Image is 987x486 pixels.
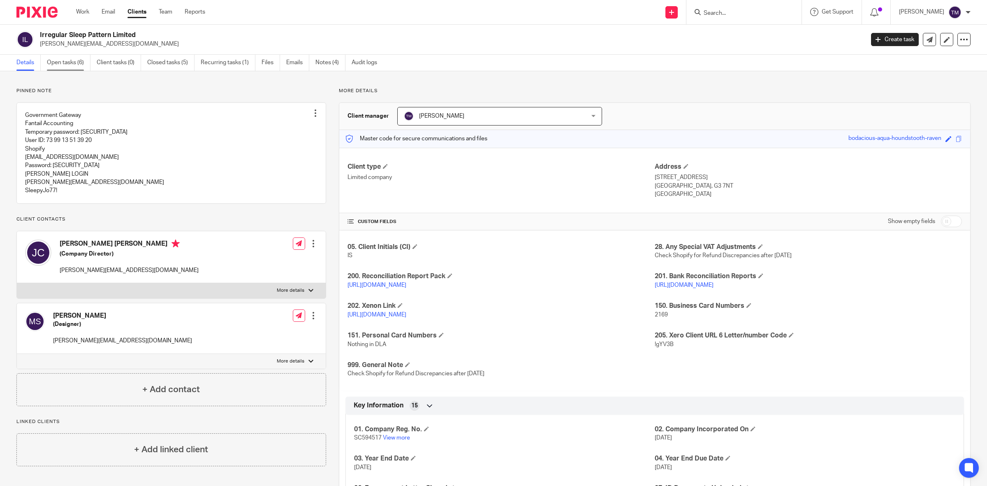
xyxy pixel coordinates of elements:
[339,88,971,94] p: More details
[53,320,192,328] h5: (Designer)
[277,358,304,365] p: More details
[16,55,41,71] a: Details
[348,371,484,377] span: Check Shopify for Refund Discrepancies after [DATE]
[655,253,792,258] span: Check Shopify for Refund Discrepancies after [DATE]
[16,216,326,223] p: Client contacts
[655,182,962,190] p: [GEOGRAPHIC_DATA], G3 7NT
[102,8,115,16] a: Email
[354,425,655,434] h4: 01. Company Reg. No.
[655,282,714,288] a: [URL][DOMAIN_NAME]
[16,88,326,94] p: Pinned note
[348,361,655,370] h4: 999. General Note
[40,40,859,48] p: [PERSON_NAME][EMAIL_ADDRESS][DOMAIN_NAME]
[655,173,962,181] p: [STREET_ADDRESS]
[286,55,309,71] a: Emails
[655,454,955,463] h4: 04. Year End Due Date
[345,135,487,143] p: Master code for secure communications and files
[354,435,382,441] span: SC594517
[60,240,199,250] h4: [PERSON_NAME] [PERSON_NAME]
[159,8,172,16] a: Team
[60,266,199,274] p: [PERSON_NAME][EMAIL_ADDRESS][DOMAIN_NAME]
[277,287,304,294] p: More details
[655,331,962,340] h4: 205. Xero Client URL 6 Letter/number Code
[348,312,406,318] a: [URL][DOMAIN_NAME]
[53,337,192,345] p: [PERSON_NAME][EMAIL_ADDRESS][DOMAIN_NAME]
[655,342,674,347] span: !gYV3B
[201,55,255,71] a: Recurring tasks (1)
[134,443,208,456] h4: + Add linked client
[60,250,199,258] h5: (Company Director)
[655,425,955,434] h4: 02. Company Incorporated On
[348,253,352,258] span: IS
[888,217,935,226] label: Show empty fields
[354,401,403,410] span: Key Information
[97,55,141,71] a: Client tasks (0)
[899,8,944,16] p: [PERSON_NAME]
[348,342,386,347] span: Nothing in DLA
[348,282,406,288] a: [URL][DOMAIN_NAME]
[25,240,51,266] img: svg%3E
[40,31,695,40] h2: Irregular Sleep Pattern Limited
[16,419,326,425] p: Linked clients
[822,9,853,15] span: Get Support
[655,312,668,318] span: 2169
[352,55,383,71] a: Audit logs
[404,111,414,121] img: svg%3E
[655,190,962,198] p: [GEOGRAPHIC_DATA]
[142,383,200,396] h4: + Add contact
[848,134,941,144] div: bodacious-aqua-houndstooth-raven
[354,454,655,463] h4: 03. Year End Date
[127,8,146,16] a: Clients
[348,163,655,171] h4: Client type
[16,31,34,48] img: svg%3E
[47,55,90,71] a: Open tasks (6)
[53,312,192,320] h4: [PERSON_NAME]
[25,312,45,331] img: svg%3E
[348,302,655,310] h4: 202. Xenon Link
[315,55,345,71] a: Notes (4)
[411,402,418,410] span: 15
[655,302,962,310] h4: 150. Business Card Numbers
[348,173,655,181] p: Limited company
[655,163,962,171] h4: Address
[655,272,962,281] h4: 201. Bank Reconciliation Reports
[655,465,672,470] span: [DATE]
[147,55,195,71] a: Closed tasks (5)
[354,465,371,470] span: [DATE]
[348,112,389,120] h3: Client manager
[171,240,180,248] i: Primary
[948,6,962,19] img: svg%3E
[419,113,464,119] span: [PERSON_NAME]
[348,243,655,251] h4: 05. Client Initials (CI)
[16,7,58,18] img: Pixie
[185,8,205,16] a: Reports
[262,55,280,71] a: Files
[348,219,655,225] h4: CUSTOM FIELDS
[655,243,962,251] h4: 28. Any Special VAT Adjustments
[348,331,655,340] h4: 151. Personal Card Numbers
[871,33,919,46] a: Create task
[76,8,89,16] a: Work
[703,10,777,17] input: Search
[348,272,655,281] h4: 200. Reconciliation Report Pack
[655,435,672,441] span: [DATE]
[383,435,410,441] a: View more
